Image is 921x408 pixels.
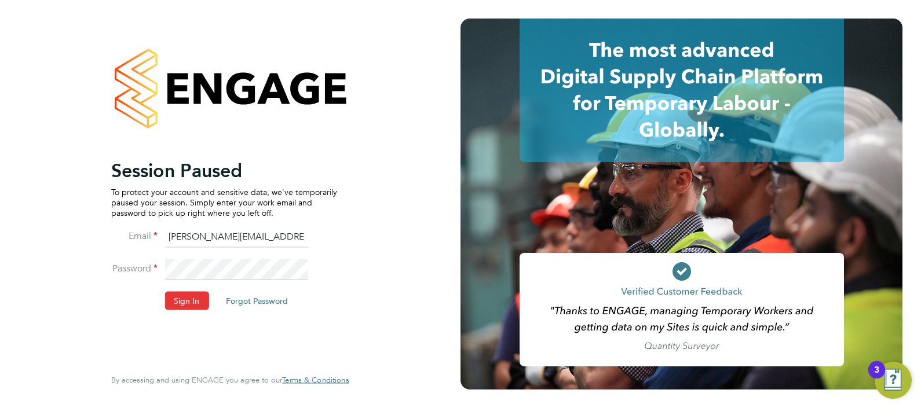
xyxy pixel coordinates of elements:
div: 3 [874,370,879,385]
input: Enter your work email... [165,227,308,248]
h2: Session Paused [111,159,337,182]
label: Email [111,230,158,242]
button: Forgot Password [217,291,297,310]
label: Password [111,262,158,274]
p: To protect your account and sensitive data, we've temporarily paused your session. Simply enter y... [111,186,337,218]
span: By accessing and using ENGAGE you agree to our [111,375,349,385]
a: Terms & Conditions [282,376,349,385]
span: Terms & Conditions [282,375,349,385]
button: Sign In [165,291,209,310]
button: Open Resource Center, 3 new notifications [875,362,912,399]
